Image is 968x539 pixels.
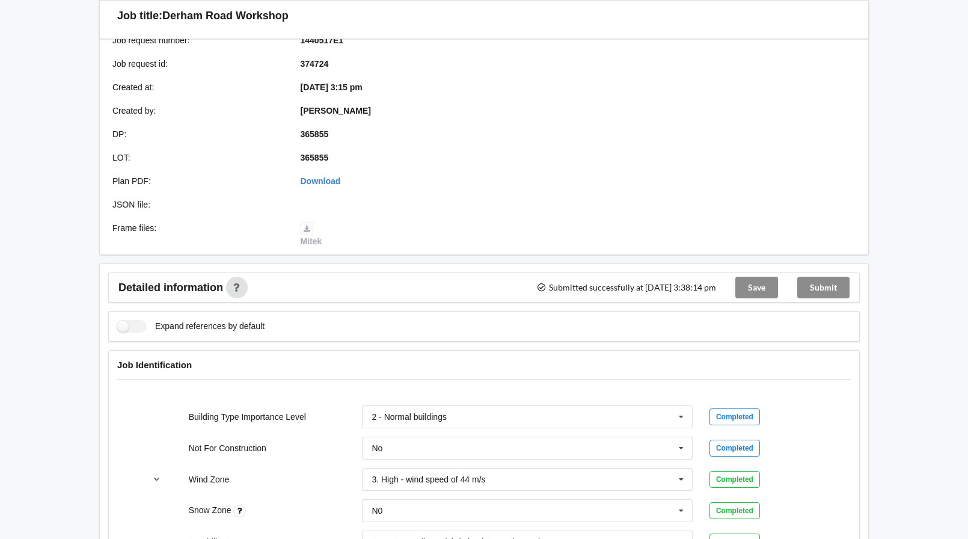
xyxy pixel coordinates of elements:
[301,129,329,139] b: 365855
[372,507,382,515] div: N0
[104,128,292,140] div: DP :
[709,408,760,425] div: Completed
[117,359,851,371] h4: Job Identification
[372,475,485,484] div: 3. High - wind speed of 44 m/s
[104,58,292,70] div: Job request id :
[301,82,363,92] b: [DATE] 3:15 pm
[301,35,344,45] b: 1440517E1
[117,320,265,333] label: Expand references by default
[709,471,760,488] div: Completed
[301,176,341,186] a: Download
[104,105,292,117] div: Created by :
[189,412,306,422] label: Building Type Importance Level
[301,153,329,162] b: 365855
[372,444,382,452] div: No
[189,443,266,453] label: Not For Construction
[117,9,162,23] h3: Job title:
[104,222,292,247] div: Frame files :
[162,9,289,23] h3: Derham Road Workshop
[104,175,292,187] div: Plan PDF :
[104,81,292,93] div: Created at :
[372,413,447,421] div: 2 - Normal buildings
[104,199,292,211] div: JSON file :
[118,282,223,293] span: Detailed information
[189,475,230,484] label: Wind Zone
[146,469,169,490] button: reference-toggle
[301,59,329,69] b: 374724
[189,505,234,515] label: Snow Zone
[709,440,760,457] div: Completed
[104,152,292,164] div: LOT :
[301,106,371,115] b: [PERSON_NAME]
[709,502,760,519] div: Completed
[301,223,322,246] a: Mitek
[537,283,716,292] span: Submitted successfully at [DATE] 3:38:14 pm
[104,34,292,46] div: Job request number :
